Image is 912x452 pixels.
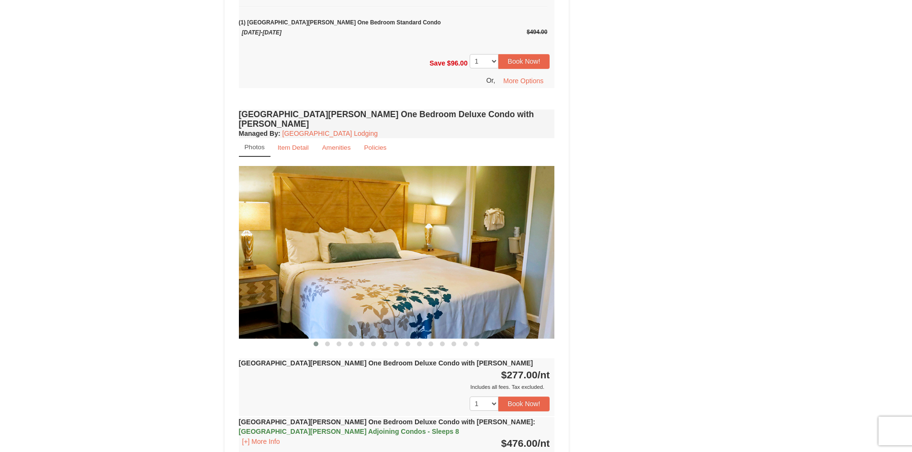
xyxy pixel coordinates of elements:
span: : [533,418,535,426]
a: Amenities [316,138,357,157]
strong: : [239,130,281,137]
button: More Options [497,74,550,88]
a: Item Detail [271,138,315,157]
span: Or, [486,76,495,84]
small: (1) [GEOGRAPHIC_DATA][PERSON_NAME] One Bedroom Standard Condo [239,7,548,36]
span: $494.00 [527,29,547,35]
strong: $277.00 [501,369,550,380]
strong: [GEOGRAPHIC_DATA][PERSON_NAME] One Bedroom Deluxe Condo with [PERSON_NAME] [239,418,535,435]
span: [GEOGRAPHIC_DATA][PERSON_NAME] Adjoining Condos - Sleeps 8 [239,428,459,435]
small: Photos [245,143,265,151]
button: Book Now! [498,54,550,68]
small: Policies [364,144,386,151]
button: [+] More Info [239,436,283,447]
span: Save [429,59,445,67]
a: Policies [358,138,393,157]
span: /nt [538,438,550,449]
span: $476.00 [501,438,538,449]
div: Includes all fees. Tax excluded. [239,382,550,392]
span: Managed By [239,130,278,137]
h4: [GEOGRAPHIC_DATA][PERSON_NAME] One Bedroom Deluxe Condo with [PERSON_NAME] [239,110,555,129]
a: Photos [239,138,270,157]
span: [DATE]-[DATE] [242,29,281,36]
strong: [GEOGRAPHIC_DATA][PERSON_NAME] One Bedroom Deluxe Condo with [PERSON_NAME] [239,359,533,367]
small: Amenities [322,144,351,151]
a: [GEOGRAPHIC_DATA] Lodging [282,130,378,137]
img: 18876286-122-159e5707.jpg [239,166,555,339]
button: Book Now! [498,397,550,411]
span: /nt [538,369,550,380]
span: $96.00 [447,59,468,67]
small: Item Detail [278,144,309,151]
